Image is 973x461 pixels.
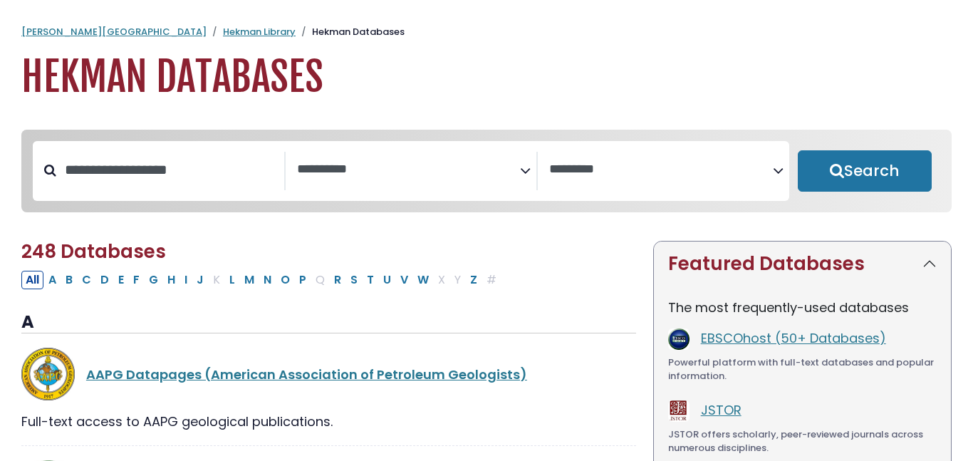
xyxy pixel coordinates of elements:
button: Featured Databases [654,242,951,286]
div: Powerful platform with full-text databases and popular information. [668,356,937,383]
textarea: Search [297,162,521,177]
button: All [21,271,43,289]
button: Filter Results W [413,271,433,289]
button: Filter Results M [240,271,259,289]
div: Alpha-list to filter by first letter of database name [21,270,502,288]
button: Filter Results L [225,271,239,289]
button: Filter Results C [78,271,95,289]
button: Filter Results F [129,271,144,289]
button: Filter Results I [180,271,192,289]
button: Filter Results R [330,271,345,289]
button: Filter Results U [379,271,395,289]
h1: Hekman Databases [21,53,952,101]
nav: Search filters [21,130,952,212]
button: Filter Results B [61,271,77,289]
button: Filter Results O [276,271,294,289]
li: Hekman Databases [296,25,405,39]
h3: A [21,312,636,333]
button: Filter Results S [346,271,362,289]
a: [PERSON_NAME][GEOGRAPHIC_DATA] [21,25,207,38]
nav: breadcrumb [21,25,952,39]
p: The most frequently-used databases [668,298,937,317]
button: Filter Results T [363,271,378,289]
button: Filter Results A [44,271,61,289]
button: Filter Results E [114,271,128,289]
button: Filter Results H [163,271,179,289]
a: JSTOR [701,401,742,419]
input: Search database by title or keyword [56,158,284,182]
a: EBSCOhost (50+ Databases) [701,329,886,347]
span: 248 Databases [21,239,166,264]
div: Full-text access to AAPG geological publications. [21,412,636,431]
button: Filter Results G [145,271,162,289]
button: Submit for Search Results [798,150,932,192]
button: Filter Results N [259,271,276,289]
button: Filter Results J [192,271,208,289]
a: Hekman Library [223,25,296,38]
textarea: Search [549,162,773,177]
button: Filter Results V [396,271,412,289]
div: JSTOR offers scholarly, peer-reviewed journals across numerous disciplines. [668,428,937,455]
button: Filter Results P [295,271,311,289]
a: AAPG Datapages (American Association of Petroleum Geologists) [86,366,527,383]
button: Filter Results D [96,271,113,289]
button: Filter Results Z [466,271,482,289]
